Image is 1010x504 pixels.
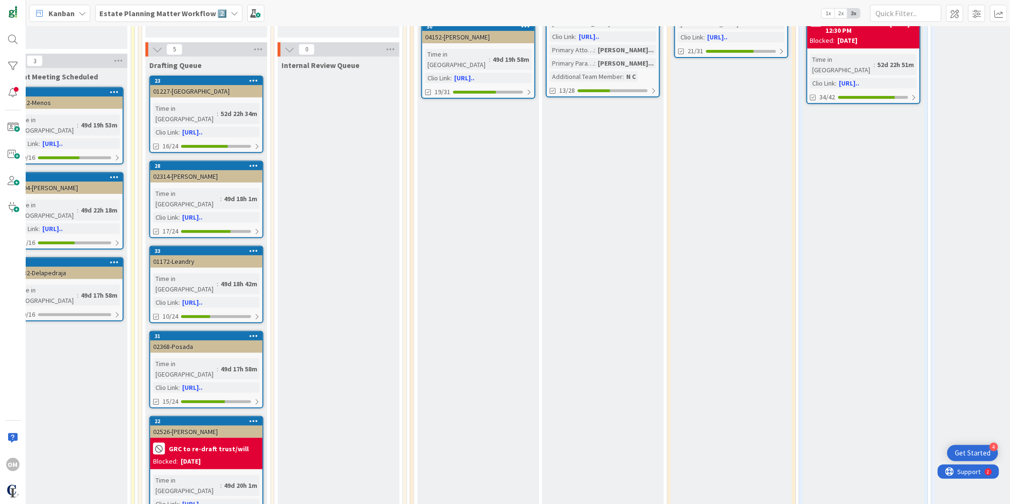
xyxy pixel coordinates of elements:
span: : [77,290,78,300]
span: 16/24 [163,141,178,151]
div: Time in [GEOGRAPHIC_DATA] [153,475,220,496]
div: 04152-[PERSON_NAME] [422,31,534,43]
span: 21/31 [688,46,703,56]
span: 3 [27,55,43,67]
span: : [874,59,875,70]
div: 31 [150,332,262,340]
div: Primary Paralegal [550,58,594,68]
span: Internal Review Queue [282,60,359,70]
div: 49d 19h 53m [78,120,120,130]
span: 0 [299,44,315,55]
div: 49d 17h 58m [78,290,120,300]
div: Open Get Started checklist, remaining modules: 4 [947,445,998,461]
div: 3102368-Posada [150,332,262,353]
input: Quick Filter... [870,5,942,22]
span: 1x [822,9,835,18]
span: 34/42 [820,92,835,102]
div: Clio Link [550,31,575,42]
div: 02582-Delapedraja [10,267,123,279]
span: : [39,223,40,234]
div: 2802314-[PERSON_NAME] [150,162,262,183]
a: [URL].. [182,298,203,307]
b: Estate Planning Matter Workflow 2️⃣ [99,9,227,18]
div: 4 [990,443,998,451]
div: [DATE] [181,456,201,466]
span: : [594,45,595,55]
span: 19/31 [435,87,450,97]
div: Clio Link [153,212,178,223]
div: Time in [GEOGRAPHIC_DATA] [13,200,77,221]
span: : [835,78,837,88]
div: 2 [49,4,52,11]
div: Blocked: [810,36,835,46]
span: 13/28 [559,86,575,96]
span: : [178,382,180,393]
div: 29 [15,259,123,266]
div: 49d 22h 18m [78,205,120,215]
div: [PERSON_NAME]... [595,58,656,68]
div: 52d 22h 51m [875,59,917,70]
b: GRC to re-draft trust/will [169,446,249,452]
span: : [220,480,222,491]
div: 52d 22h 34m [218,108,260,119]
span: : [489,54,490,65]
span: : [575,31,576,42]
div: 19 [15,174,123,181]
div: 30 [427,23,534,30]
div: 3004152-[PERSON_NAME] [422,22,534,43]
div: 49d 17h 58m [218,364,260,374]
div: Time in [GEOGRAPHIC_DATA] [13,115,77,136]
div: 01227-[GEOGRAPHIC_DATA] [150,85,262,97]
span: Kanban [49,8,75,19]
div: 28 [155,163,262,169]
div: 49d 18h 1m [222,194,260,204]
div: 2902582-Delapedraja [10,258,123,279]
div: Time in [GEOGRAPHIC_DATA] [153,273,217,294]
span: 3x [847,9,860,18]
div: [PERSON_NAME]... [595,45,656,55]
a: [URL].. [42,139,63,148]
div: 19 [10,173,123,182]
div: 23 [155,78,262,84]
span: 0/16 [23,310,35,320]
div: Time in [GEOGRAPHIC_DATA] [13,285,77,306]
a: [URL].. [42,224,63,233]
div: 02526-[PERSON_NAME] [150,426,262,438]
div: Clio Link [153,382,178,393]
img: avatar [6,485,19,498]
div: 33 [150,247,262,255]
div: 2202526-[PERSON_NAME] [150,417,262,438]
div: Blocked: [153,456,178,466]
div: Time in [GEOGRAPHIC_DATA] [810,54,874,75]
div: 02314-[PERSON_NAME] [150,170,262,183]
span: : [178,297,180,308]
div: Clio Link [153,127,178,137]
div: 3301172-Leandry [150,247,262,268]
div: 02504-[PERSON_NAME] [10,182,123,194]
div: 22 [150,417,262,426]
b: [PERSON_NAME] (client's daughter) still needs to sign docs. Scheduled for [DATE] 12:30 PM [826,7,917,34]
span: 15/24 [163,397,178,407]
span: 9/16 [23,153,35,163]
a: [URL].. [182,213,203,222]
div: 32 [10,88,123,97]
div: N C [624,71,638,82]
div: 02368-Posada [150,340,262,353]
div: Time in [GEOGRAPHIC_DATA] [425,49,489,70]
span: 17/24 [163,226,178,236]
div: OM [6,458,19,471]
span: : [622,71,624,82]
span: : [594,58,595,68]
span: : [217,108,218,119]
div: Get Started [955,448,991,458]
div: 32 [15,89,123,96]
div: Time in [GEOGRAPHIC_DATA] [153,103,217,124]
div: 2301227-[GEOGRAPHIC_DATA] [150,77,262,97]
a: [URL].. [839,79,860,87]
div: 49d 19h 58m [490,54,532,65]
span: : [178,212,180,223]
div: Additional Team Member [550,71,622,82]
span: 8/16 [23,238,35,248]
div: Time in [GEOGRAPHIC_DATA] [153,359,217,379]
div: [DATE] [838,36,858,46]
